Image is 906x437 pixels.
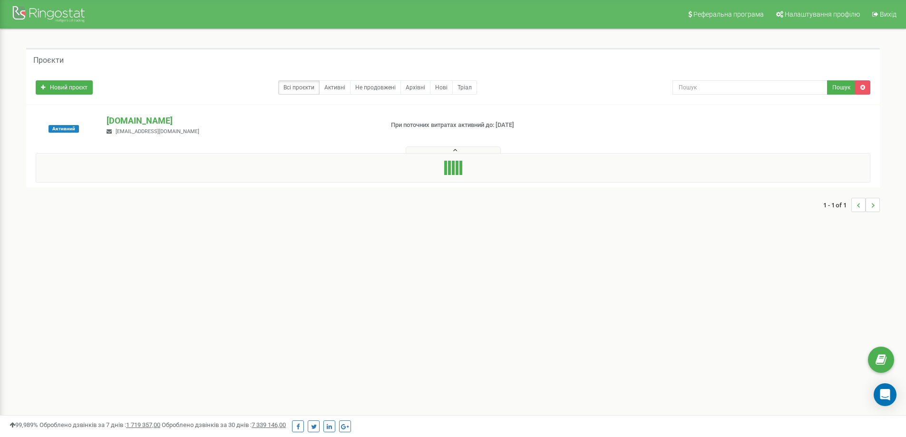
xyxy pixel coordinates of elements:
a: Всі проєкти [278,80,320,95]
span: Оброблено дзвінків за 30 днів : [162,421,286,428]
a: Нові [430,80,453,95]
span: Налаштування профілю [785,10,860,18]
h5: Проєкти [33,56,64,65]
a: Новий проєкт [36,80,93,95]
u: 1 719 357,00 [126,421,160,428]
div: Open Intercom Messenger [874,383,896,406]
p: При поточних витратах активний до: [DATE] [391,121,589,130]
button: Пошук [827,80,856,95]
span: 99,989% [10,421,38,428]
span: Вихід [880,10,896,18]
p: [DOMAIN_NAME] [107,115,375,127]
a: Тріал [452,80,477,95]
span: Активний [49,125,79,133]
nav: ... [823,188,880,222]
a: Активні [319,80,351,95]
a: Не продовжені [350,80,401,95]
span: 1 - 1 of 1 [823,198,851,212]
u: 7 339 146,00 [252,421,286,428]
span: [EMAIL_ADDRESS][DOMAIN_NAME] [116,128,199,135]
a: Архівні [400,80,430,95]
input: Пошук [672,80,828,95]
span: Оброблено дзвінків за 7 днів : [39,421,160,428]
span: Реферальна програма [693,10,764,18]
